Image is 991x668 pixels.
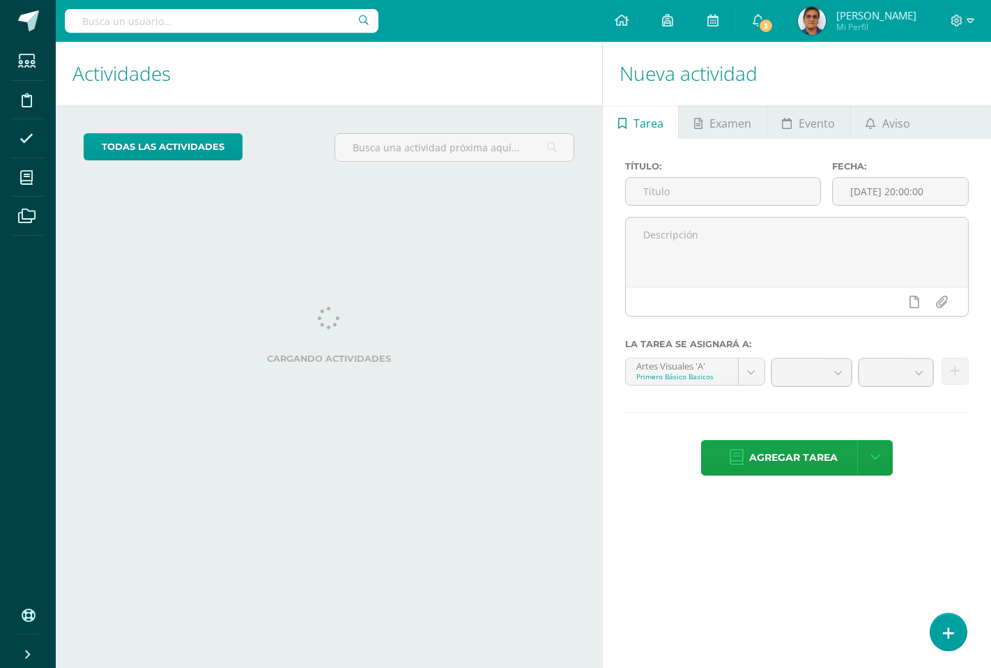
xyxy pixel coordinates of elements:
label: Cargando actividades [84,354,574,364]
h1: Actividades [72,42,585,105]
span: Aviso [882,107,910,140]
div: Artes Visuales 'A' [636,358,728,372]
a: todas las Actividades [84,133,243,160]
input: Busca un usuario... [65,9,378,33]
span: Examen [709,107,751,140]
label: La tarea se asignará a: [625,339,969,349]
div: Primero Básico Basicos [636,372,728,381]
img: 273b6853e3968a0849ea5b67cbf1d59c.png [798,7,826,35]
h1: Nueva actividad [620,42,974,105]
span: Agregar tarea [749,441,838,475]
a: Aviso [851,105,925,139]
a: Examen [679,105,766,139]
input: Busca una actividad próxima aquí... [335,134,574,161]
span: 3 [758,18,774,33]
span: Tarea [633,107,663,140]
label: Fecha: [832,161,969,172]
a: Evento [767,105,850,139]
input: Título [626,178,820,205]
span: [PERSON_NAME] [836,8,916,22]
input: Fecha de entrega [833,178,968,205]
span: Mi Perfil [836,21,916,33]
a: Tarea [603,105,678,139]
a: Artes Visuales 'A'Primero Básico Basicos [626,358,765,385]
span: Evento [799,107,835,140]
label: Título: [625,161,821,172]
